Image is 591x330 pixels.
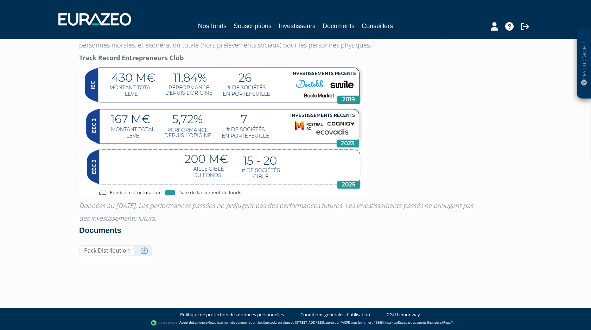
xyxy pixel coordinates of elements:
[58,13,131,26] img: 1732889491-logotype_eurazeo_blanc_rvb.png
[180,311,284,318] a: Politique de protection des données personnelles
[193,320,209,325] a: Lemonway
[7,319,584,326] div: - Agent de (établissement de paiement dont le siège social est situé au [STREET_ADDRESS], agréé p...
[79,245,152,256] a: Pack Distribution
[79,201,473,210] em: Données au [DATE]. Les performances passées ne préjugent pas des performances futures. Les invest...
[398,320,453,325] a: Registre des agents financiers (Regafi)
[198,21,227,32] a: Nos fonds
[387,311,420,318] a: CGU Lemonway
[580,32,588,95] p: Besoin d'aide ?
[79,53,184,62] strong: Track Record Entrepreneurs Club
[79,214,156,222] em: des investissements futurs.
[234,21,272,31] a: Souscriptions
[300,311,370,318] a: Conditions générales d'utilisation
[362,21,393,31] a: Conseillers
[151,319,178,326] img: logo-lemonway.png
[279,21,316,31] a: Investisseurs
[79,226,121,235] strong: Documents
[323,21,355,31] a: Documents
